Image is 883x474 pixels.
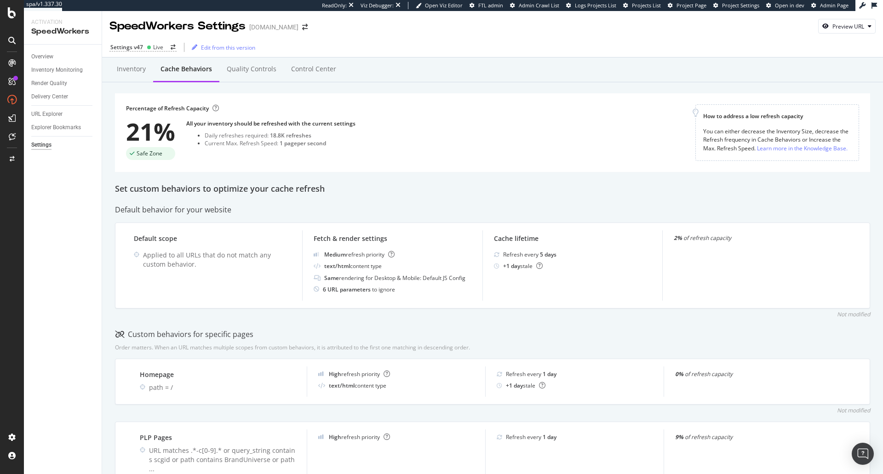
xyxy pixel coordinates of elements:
[31,52,53,62] div: Overview
[161,64,212,74] div: Cache behaviors
[519,2,559,9] span: Admin Crawl List
[324,251,395,258] div: refresh priority
[324,274,339,282] b: Same
[31,123,81,132] div: Explorer Bookmarks
[31,26,94,37] div: SpeedWorkers
[503,262,543,270] div: stale
[837,310,870,318] div: Not modified
[503,262,520,270] b: + 1 day
[329,382,355,389] b: text/html
[31,109,95,119] a: URL Explorer
[153,43,163,51] div: Live
[249,23,298,32] div: [DOMAIN_NAME]
[149,464,155,473] span: ...
[416,2,463,9] a: Open Viz Editor
[140,433,296,442] div: PLP Pages
[115,183,870,195] div: Set custom behaviors to optimize your cache refresh
[329,370,390,378] div: refresh priority
[115,205,870,215] div: Default behavior for your website
[314,234,471,243] div: Fetch & render settings
[566,2,616,9] a: Logs Projects List
[494,234,651,243] div: Cache lifetime
[126,120,175,143] div: 21%
[205,139,355,147] div: Current Max. Refresh Speed:
[31,65,83,75] div: Inventory Monitoring
[510,2,559,9] a: Admin Crawl List
[115,343,470,351] div: Order matters. When an URL matches multiple scopes from custom behaviors, it is attributed to the...
[674,234,831,242] div: of refresh capacity
[323,286,395,293] div: to ignore
[110,43,143,51] div: Settings v47
[324,274,465,282] div: rendering for Desktop & Mobile: Default JS Config
[31,52,95,62] a: Overview
[506,382,545,389] div: stale
[575,2,616,9] span: Logs Projects List
[675,433,831,441] div: of refresh capacity
[713,2,759,9] a: Project Settings
[126,104,219,112] div: Percentage of Refresh Capacity
[323,286,372,293] b: 6 URL parameters
[329,382,386,389] div: content type
[31,18,94,26] div: Activation
[832,23,864,30] div: Preview URL
[318,371,324,376] img: cRr4yx4cyByr8BeLxltRlzBPIAAAAAElFTkSuQmCC
[140,370,296,379] div: Homepage
[302,24,308,30] div: arrow-right-arrow-left
[31,140,52,150] div: Settings
[31,65,95,75] a: Inventory Monitoring
[329,370,341,378] b: High
[324,251,346,258] b: Medium
[201,44,255,51] div: Edit from this version
[324,262,382,270] div: content type
[126,147,175,160] div: success label
[31,140,95,150] a: Settings
[674,234,682,242] strong: 2%
[291,64,336,74] div: Control Center
[324,262,350,270] b: text/html
[31,92,95,102] a: Delivery Center
[117,64,146,74] div: Inventory
[506,433,556,441] div: Refresh every
[329,433,390,441] div: refresh priority
[668,2,706,9] a: Project Page
[322,2,347,9] div: ReadOnly:
[470,2,503,9] a: FTL admin
[852,443,874,465] div: Open Intercom Messenger
[31,79,95,88] a: Render Quality
[31,123,95,132] a: Explorer Bookmarks
[115,329,253,340] div: Custom behaviors for specific pages
[818,19,876,34] button: Preview URL
[703,127,851,153] div: You can either decrease the Inventory Size, decrease the Refresh frequency in Cache Behaviors or ...
[540,251,556,258] b: 5 days
[722,2,759,9] span: Project Settings
[314,252,319,257] img: j32suk7ufU7viAAAAAElFTkSuQmCC
[318,434,324,439] img: cRr4yx4cyByr8BeLxltRlzBPIAAAAAElFTkSuQmCC
[270,131,311,139] div: 18.8K refreshes
[632,2,661,9] span: Projects List
[425,2,463,9] span: Open Viz Editor
[506,370,556,378] div: Refresh every
[171,45,176,50] div: arrow-right-arrow-left
[329,433,341,441] b: High
[543,370,556,378] b: 1 day
[757,143,848,153] a: Learn more in the Knowledge Base.
[361,2,394,9] div: Viz Debugger:
[820,2,849,9] span: Admin Page
[766,2,804,9] a: Open in dev
[478,2,503,9] span: FTL admin
[837,406,870,414] div: Not modified
[675,370,683,378] strong: 0%
[280,139,326,147] div: 1 page per second
[811,2,849,9] a: Admin Page
[149,446,296,474] div: URL matches .*-c[0-9].* or query_string contains scgid or path contains BrandUniverse or path
[543,433,556,441] b: 1 day
[703,112,851,120] div: How to address a low refresh capacity
[188,40,255,55] button: Edit from this version
[186,120,355,127] div: All your inventory should be refreshed with the current settings
[675,433,683,441] strong: 9%
[675,370,831,378] div: of refresh capacity
[31,79,67,88] div: Render Quality
[775,2,804,9] span: Open in dev
[31,92,68,102] div: Delivery Center
[31,109,63,119] div: URL Explorer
